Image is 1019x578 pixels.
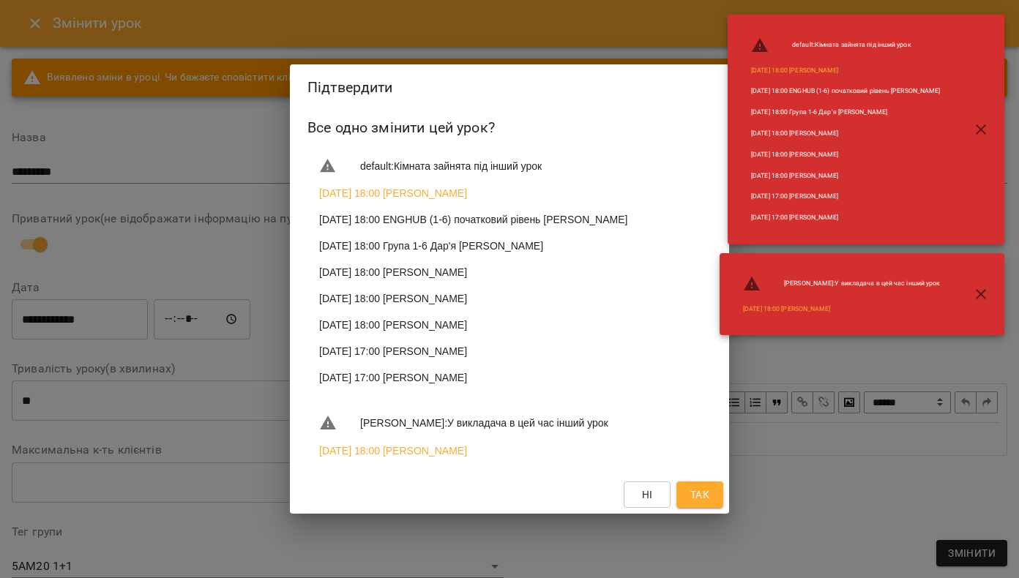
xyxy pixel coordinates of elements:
li: [DATE] 17:00 [PERSON_NAME] [307,364,712,391]
li: [PERSON_NAME] : У викладача в цей час інший урок [731,269,952,299]
li: [DATE] 18:00 Група 1-6 Дар'я [PERSON_NAME] [307,233,712,259]
a: [DATE] 18:00 [PERSON_NAME] [319,186,467,200]
a: [DATE] 18:00 [PERSON_NAME] [319,443,467,458]
h6: Все одно змінити цей урок? [307,116,712,139]
li: default : Кімната зайнята під інший урок [307,151,712,181]
h2: Підтвердити [307,76,712,99]
a: [DATE] 18:00 [PERSON_NAME] [751,66,838,75]
li: [DATE] 17:00 [PERSON_NAME] [739,186,952,207]
a: [DATE] 18:00 [PERSON_NAME] [743,304,830,314]
li: [DATE] 18:00 [PERSON_NAME] [307,259,712,285]
li: [DATE] 18:00 [PERSON_NAME] [739,144,952,165]
li: [DATE] 17:00 [PERSON_NAME] [307,338,712,364]
span: Так [690,486,709,503]
li: [DATE] 18:00 [PERSON_NAME] [307,285,712,312]
button: Ні [624,481,671,508]
li: default : Кімната зайнята під інший урок [739,31,952,60]
li: [DATE] 18:00 ENGHUB (1-6) початковий рівень [PERSON_NAME] [307,206,712,233]
li: [PERSON_NAME] : У викладача в цей час інший урок [307,408,712,438]
span: Ні [642,486,653,503]
li: [DATE] 18:00 [PERSON_NAME] [739,123,952,144]
li: [DATE] 18:00 [PERSON_NAME] [307,312,712,338]
li: [DATE] 18:00 ENGHUB (1-6) початковий рівень [PERSON_NAME] [739,80,952,102]
button: Так [676,481,723,508]
li: [DATE] 17:00 [PERSON_NAME] [739,207,952,228]
li: [DATE] 18:00 Група 1-6 Дар'я [PERSON_NAME] [739,102,952,123]
li: [DATE] 18:00 [PERSON_NAME] [739,165,952,187]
